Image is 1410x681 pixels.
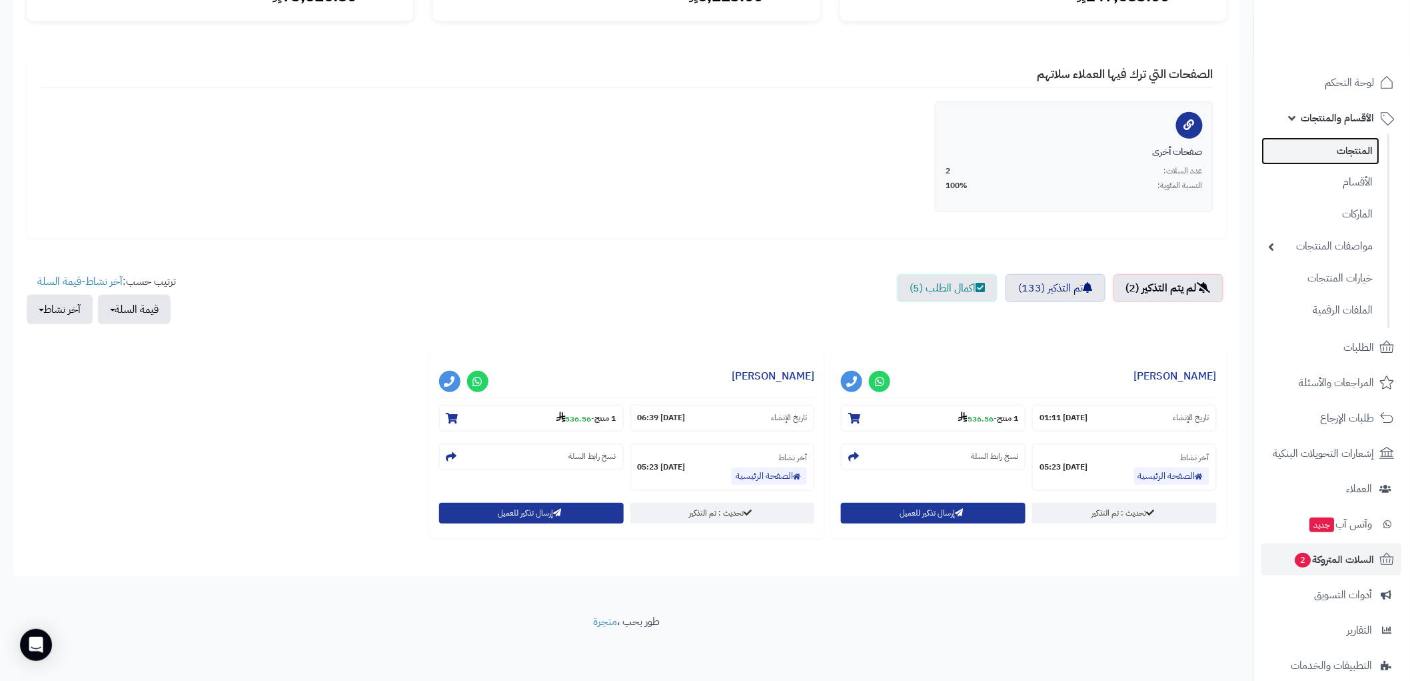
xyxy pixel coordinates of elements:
[1134,368,1217,384] a: [PERSON_NAME]
[1295,552,1312,568] span: 2
[630,503,815,524] a: تحديث : تم التذكير
[638,462,686,473] strong: [DATE] 05:23
[1315,586,1373,604] span: أدوات التسويق
[897,274,998,302] a: اكمال الطلب (5)
[1181,452,1209,464] small: آخر نشاط
[569,451,616,462] small: نسخ رابط السلة
[1344,338,1375,357] span: الطلبات
[1158,180,1203,191] span: النسبة المئوية:
[1309,515,1373,534] span: وآتس آب
[1262,67,1402,99] a: لوحة التحكم
[1325,73,1375,92] span: لوحة التحكم
[946,165,950,177] span: 2
[27,295,93,324] button: آخر نشاط
[1040,412,1087,424] strong: [DATE] 01:11
[1262,402,1402,434] a: طلبات الإرجاع
[595,413,616,425] strong: 1 منتج
[958,413,994,425] strong: 536.56
[27,274,176,324] ul: ترتيب حسب: -
[556,412,616,425] small: -
[1262,438,1402,470] a: إشعارات التحويلات البنكية
[1173,412,1209,424] small: تاريخ الإنشاء
[1310,518,1335,532] span: جديد
[971,451,1018,462] small: نسخ رابط السلة
[1347,480,1373,498] span: العملاء
[1006,274,1105,302] a: تم التذكير (133)
[958,412,1018,425] small: -
[1262,137,1380,165] a: المنتجات
[778,452,807,464] small: آخر نشاط
[1164,165,1203,177] span: عدد السلات:
[1321,409,1375,428] span: طلبات الإرجاع
[946,145,1203,159] div: صفحات أخرى
[1301,109,1375,127] span: الأقسام والمنتجات
[439,503,624,524] button: إرسال تذكير للعميل
[1262,200,1380,229] a: الماركات
[1262,579,1402,611] a: أدوات التسويق
[1040,462,1087,473] strong: [DATE] 05:23
[1291,656,1373,675] span: التطبيقات والخدمات
[1262,331,1402,364] a: الطلبات
[771,412,807,424] small: تاريخ الإنشاء
[732,368,814,384] a: [PERSON_NAME]
[732,468,807,485] a: الصفحة الرئيسية
[946,180,968,191] span: 100%
[638,412,686,424] strong: [DATE] 06:39
[1262,296,1380,325] a: الملفات الرقمية
[1262,508,1402,540] a: وآتس آبجديد
[1262,473,1402,505] a: العملاء
[1032,503,1217,524] a: تحديث : تم التذكير
[841,444,1026,470] section: نسخ رابط السلة
[1262,544,1402,576] a: السلات المتروكة2
[1262,168,1380,197] a: الأقسام
[1262,264,1380,293] a: خيارات المنتجات
[1262,232,1380,261] a: مواصفات المنتجات
[1134,468,1209,485] a: الصفحة الرئيسية
[85,273,123,289] a: آخر نشاط
[1273,444,1375,463] span: إشعارات التحويلات البنكية
[40,67,1213,88] h4: الصفحات التي ترك فيها العملاء سلاتهم
[997,413,1018,425] strong: 1 منتج
[37,273,81,289] a: قيمة السلة
[1299,374,1375,392] span: المراجعات والأسئلة
[1262,614,1402,646] a: التقارير
[20,629,52,661] div: Open Intercom Messenger
[1294,550,1375,569] span: السلات المتروكة
[98,295,171,324] button: قيمة السلة
[1319,10,1397,38] img: logo-2.png
[841,503,1026,524] button: إرسال تذكير للعميل
[841,405,1026,432] section: 1 منتج-536.56
[439,444,624,470] section: نسخ رابط السلة
[1347,621,1373,640] span: التقارير
[556,413,592,425] strong: 536.56
[1262,367,1402,399] a: المراجعات والأسئلة
[439,405,624,432] section: 1 منتج-536.56
[1113,274,1223,302] a: لم يتم التذكير (2)
[594,614,618,630] a: متجرة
